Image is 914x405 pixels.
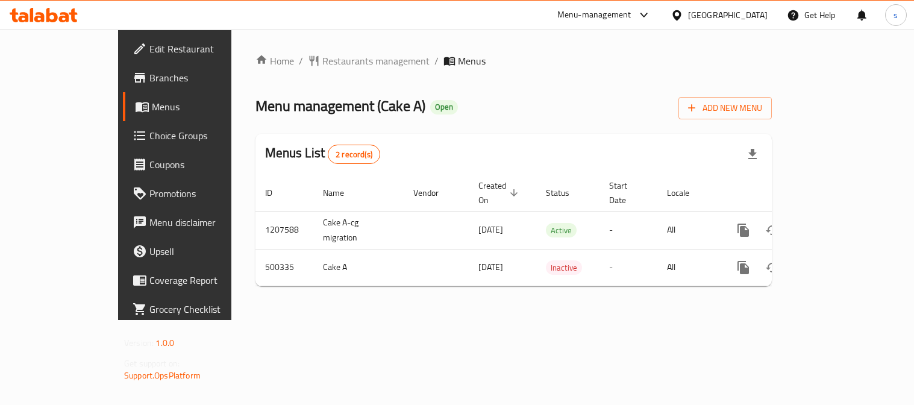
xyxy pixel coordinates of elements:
[546,186,585,200] span: Status
[255,211,313,249] td: 1207588
[255,92,425,119] span: Menu management ( Cake A )
[557,8,631,22] div: Menu-management
[599,249,657,286] td: -
[149,128,261,143] span: Choice Groups
[123,179,271,208] a: Promotions
[599,211,657,249] td: -
[299,54,303,68] li: /
[478,178,522,207] span: Created On
[758,253,787,282] button: Change Status
[123,63,271,92] a: Branches
[149,42,261,56] span: Edit Restaurant
[265,144,380,164] h2: Menus List
[308,54,430,68] a: Restaurants management
[719,175,854,212] th: Actions
[678,97,772,119] button: Add New Menu
[124,368,201,383] a: Support.OpsPlatform
[123,121,271,150] a: Choice Groups
[149,186,261,201] span: Promotions
[255,175,854,286] table: enhanced table
[149,215,261,230] span: Menu disclaimer
[265,186,288,200] span: ID
[758,216,787,245] button: Change Status
[688,8,768,22] div: [GEOGRAPHIC_DATA]
[434,54,439,68] li: /
[657,249,719,286] td: All
[155,335,174,351] span: 1.0.0
[478,259,503,275] span: [DATE]
[688,101,762,116] span: Add New Menu
[149,273,261,287] span: Coverage Report
[546,224,577,237] span: Active
[124,335,154,351] span: Version:
[123,92,271,121] a: Menus
[255,54,294,68] a: Home
[894,8,898,22] span: s
[149,302,261,316] span: Grocery Checklist
[546,261,582,275] span: Inactive
[667,186,705,200] span: Locale
[729,253,758,282] button: more
[149,71,261,85] span: Branches
[149,244,261,259] span: Upsell
[430,100,458,115] div: Open
[322,54,430,68] span: Restaurants management
[123,266,271,295] a: Coverage Report
[729,216,758,245] button: more
[124,356,180,371] span: Get support on:
[123,150,271,179] a: Coupons
[328,149,380,160] span: 2 record(s)
[313,211,404,249] td: Cake A-cg migration
[478,222,503,237] span: [DATE]
[255,249,313,286] td: 500335
[609,178,643,207] span: Start Date
[546,260,582,275] div: Inactive
[458,54,486,68] span: Menus
[657,211,719,249] td: All
[313,249,404,286] td: Cake A
[123,208,271,237] a: Menu disclaimer
[149,157,261,172] span: Coupons
[123,295,271,324] a: Grocery Checklist
[430,102,458,112] span: Open
[152,99,261,114] span: Menus
[738,140,767,169] div: Export file
[328,145,380,164] div: Total records count
[123,237,271,266] a: Upsell
[413,186,454,200] span: Vendor
[323,186,360,200] span: Name
[546,223,577,237] div: Active
[255,54,772,68] nav: breadcrumb
[123,34,271,63] a: Edit Restaurant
